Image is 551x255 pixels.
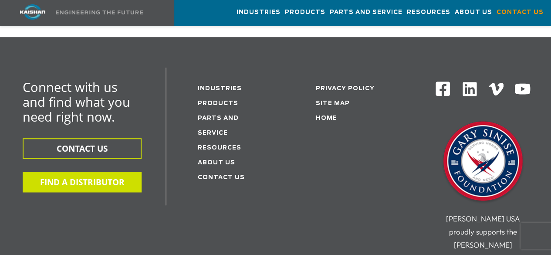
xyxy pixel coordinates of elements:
a: Products [198,101,238,106]
a: Resources [407,0,450,24]
span: Contact Us [497,7,544,17]
button: CONTACT US [23,138,142,159]
img: Youtube [514,81,531,98]
a: Industries [198,86,242,92]
a: Privacy Policy [315,86,374,92]
a: Parts and service [198,116,239,136]
img: Linkedin [461,81,478,98]
a: Resources [198,145,241,151]
a: Home [315,116,337,121]
a: Industries [237,0,281,24]
img: Engineering the future [56,10,143,14]
span: About Us [455,7,492,17]
a: Contact Us [198,175,245,180]
button: FIND A DISTRIBUTOR [23,172,142,192]
img: Facebook [435,81,451,97]
a: Products [285,0,325,24]
a: Site Map [315,101,349,106]
a: About Us [198,160,235,166]
span: Resources [407,7,450,17]
img: Vimeo [489,83,504,95]
span: Industries [237,7,281,17]
span: Connect with us and find what you need right now. [23,78,130,125]
a: Parts and Service [330,0,402,24]
img: Gary Sinise Foundation [439,119,527,206]
span: Parts and Service [330,7,402,17]
a: About Us [455,0,492,24]
span: Products [285,7,325,17]
a: Contact Us [497,0,544,24]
